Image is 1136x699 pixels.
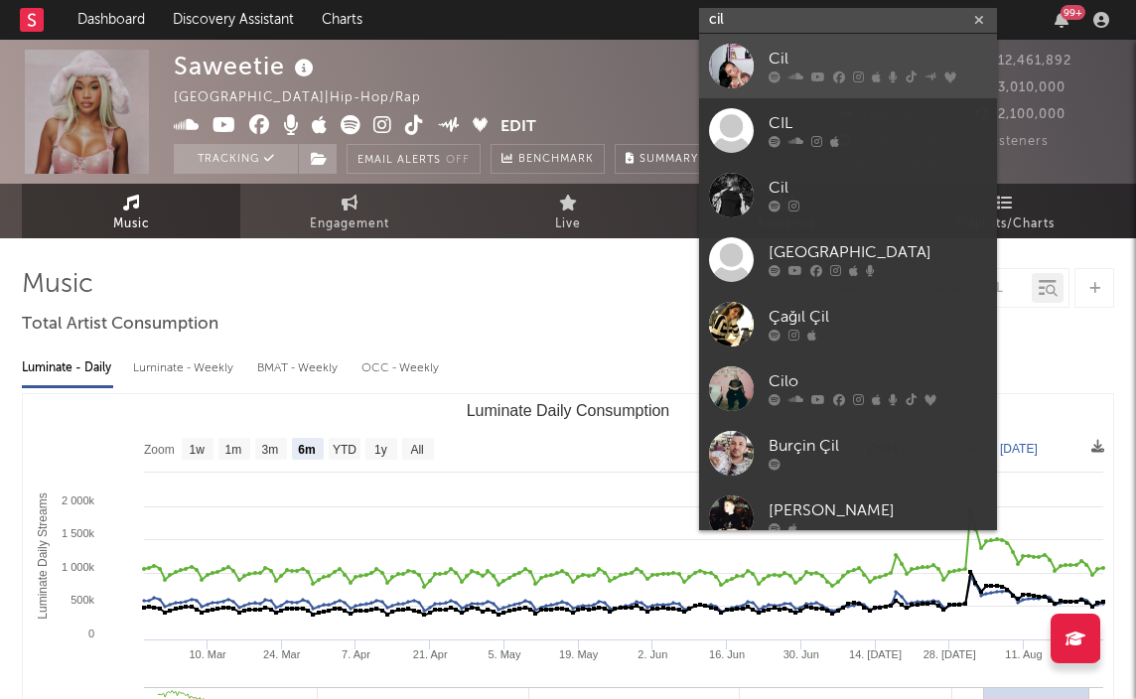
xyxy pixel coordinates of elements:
span: Engagement [310,212,389,236]
a: CIL [699,98,997,163]
a: Live [459,184,677,238]
a: Playlists/Charts [896,184,1114,238]
div: Cil [769,177,987,201]
span: Playlists/Charts [956,212,1055,236]
a: Cil [699,163,997,227]
a: Cilo [699,356,997,421]
text: All [410,443,423,457]
text: 30. Jun [783,648,819,660]
a: Cil [699,34,997,98]
text: 3m [262,443,279,457]
div: [GEOGRAPHIC_DATA] | Hip-Hop/Rap [174,86,444,110]
div: Cilo [769,370,987,394]
text: 6m [298,443,315,457]
a: Benchmark [491,144,605,174]
text: [DATE] [1000,442,1038,456]
button: Email AlertsOff [347,144,481,174]
text: 1y [374,443,387,457]
text: 19. May [559,648,599,660]
em: Off [446,155,470,166]
text: 28. [DATE] [923,648,976,660]
div: BMAT - Weekly [257,351,342,385]
span: Music [113,212,150,236]
span: Total Artist Consumption [22,313,218,337]
text: 16. Jun [709,648,745,660]
button: Tracking [174,144,298,174]
text: Luminate Daily Consumption [467,402,670,419]
div: [PERSON_NAME] [769,499,987,523]
span: 3,010,000 [975,81,1065,94]
text: 0 [88,628,94,639]
span: 2,100,000 [975,108,1065,121]
text: 5. May [488,648,521,660]
a: Audience [677,184,896,238]
text: 7. Apr [342,648,370,660]
div: CIL [769,112,987,136]
button: Edit [500,115,536,140]
div: Burçin Çil [769,435,987,459]
button: Summary [615,144,709,174]
text: 10. Mar [189,648,226,660]
text: 2 000k [62,494,95,506]
a: Music [22,184,240,238]
text: 24. Mar [263,648,301,660]
a: Engagement [240,184,459,238]
a: [GEOGRAPHIC_DATA] [699,227,997,292]
text: Zoom [144,443,175,457]
div: OCC - Weekly [361,351,441,385]
text: 1 500k [62,527,95,539]
div: [GEOGRAPHIC_DATA] [769,241,987,265]
a: [PERSON_NAME] [699,486,997,550]
div: Çağıl Çil [769,306,987,330]
a: Çağıl Çil [699,292,997,356]
text: 2. Jun [638,648,667,660]
div: Luminate - Weekly [133,351,237,385]
text: 14. [DATE] [849,648,902,660]
input: Search for artists [699,8,997,33]
span: Live [555,212,581,236]
span: Summary [639,154,698,165]
div: 99 + [1061,5,1085,20]
text: YTD [333,443,356,457]
text: 1m [225,443,242,457]
div: Luminate - Daily [22,351,113,385]
span: Benchmark [518,148,594,172]
div: Saweetie [174,50,319,82]
text: 500k [71,594,94,606]
div: Cil [769,48,987,71]
button: 99+ [1055,12,1068,28]
text: 21. Apr [413,648,448,660]
text: 11. Aug [1005,648,1042,660]
span: 12,461,892 [975,55,1071,68]
text: 1 000k [62,561,95,573]
text: 25. Aug [1064,648,1100,660]
a: Burçin Çil [699,421,997,486]
text: 1w [190,443,206,457]
text: Luminate Daily Streams [36,492,50,619]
